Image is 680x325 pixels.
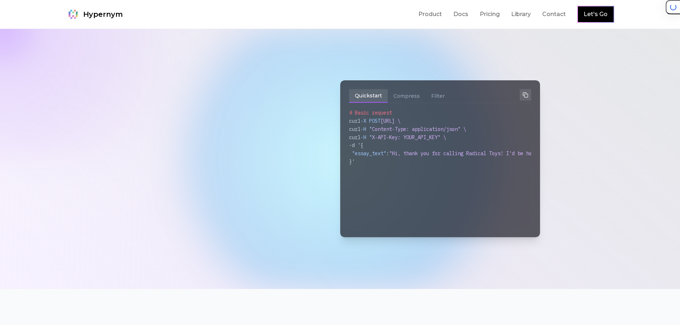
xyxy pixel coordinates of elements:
[66,7,123,21] a: Hypernym
[349,134,361,141] span: curl
[511,10,531,19] a: Library
[349,118,361,124] span: curl
[361,118,381,124] span: -X POST
[388,89,425,103] button: Compress
[349,158,355,165] span: }'
[372,126,466,132] span: Content-Type: application/json" \
[66,7,80,21] img: Hypernym Logo
[542,10,566,19] a: Contact
[381,118,401,124] span: [URL] \
[386,150,389,157] span: :
[418,10,442,19] a: Product
[480,10,500,19] a: Pricing
[584,10,608,19] a: Let's Go
[389,150,672,157] span: "Hi, thank you for calling Radical Toys! I'd be happy to help with your shipping or returns issue."
[349,126,361,132] span: curl
[361,134,372,141] span: -H "
[372,134,446,141] span: X-API-Key: YOUR_API_KEY" \
[349,110,392,116] span: # Basic request
[352,150,386,157] span: "essay_text"
[83,9,123,19] span: Hypernym
[520,89,531,101] button: Copy to clipboard
[361,126,372,132] span: -H "
[349,89,388,103] button: Quickstart
[425,89,450,103] button: Filter
[453,10,468,19] a: Docs
[349,142,363,148] span: -d '{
